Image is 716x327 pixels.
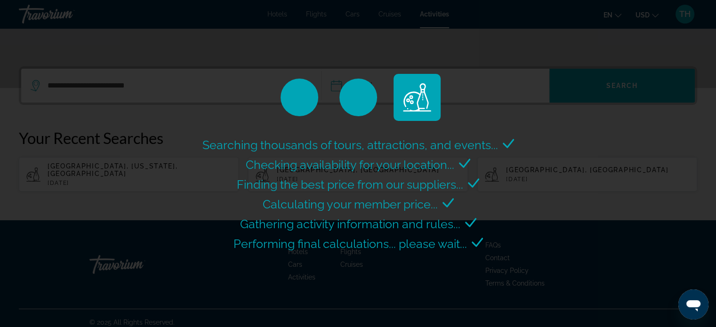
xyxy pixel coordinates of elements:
span: Checking availability for your location... [246,158,454,172]
span: Calculating your member price... [263,197,438,211]
span: Finding the best price from our suppliers... [237,177,463,191]
iframe: Button to launch messaging window [678,289,708,319]
span: Performing final calculations... please wait... [233,237,467,251]
span: Searching thousands of tours, attractions, and events... [202,138,498,152]
span: Gathering activity information and rules... [240,217,460,231]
